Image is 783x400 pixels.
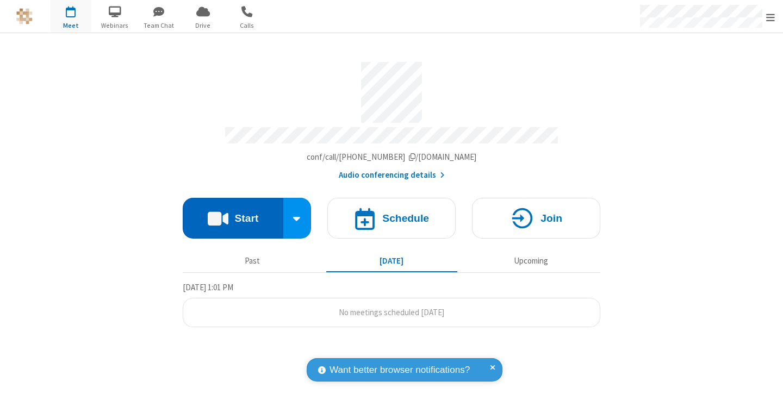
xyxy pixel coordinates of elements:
[187,251,318,271] button: Past
[540,213,562,223] h4: Join
[183,282,233,292] span: [DATE] 1:01 PM
[283,198,312,239] div: Start conference options
[95,21,135,30] span: Webinars
[183,281,600,328] section: Today's Meetings
[139,21,179,30] span: Team Chat
[327,198,456,239] button: Schedule
[183,198,283,239] button: Start
[339,169,445,182] button: Audio conferencing details
[227,21,268,30] span: Calls
[339,307,444,317] span: No meetings scheduled [DATE]
[51,21,91,30] span: Meet
[465,251,596,271] button: Upcoming
[307,152,477,162] span: Copy my meeting room link
[326,251,457,271] button: [DATE]
[16,8,33,24] img: QA Selenium DO NOT DELETE OR CHANGE
[307,151,477,164] button: Copy my meeting room linkCopy my meeting room link
[330,363,470,377] span: Want better browser notifications?
[472,198,600,239] button: Join
[183,21,223,30] span: Drive
[183,54,600,182] section: Account details
[234,213,258,223] h4: Start
[382,213,429,223] h4: Schedule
